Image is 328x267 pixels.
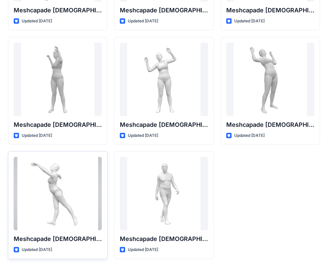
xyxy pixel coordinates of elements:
p: Updated [DATE] [128,18,158,25]
a: Meshcapade Female Bend Side to Side Animation [120,43,208,116]
p: Meshcapade [DEMOGRAPHIC_DATA] Stretch Side To Side Animation [14,120,102,129]
p: Updated [DATE] [128,246,158,253]
p: Updated [DATE] [22,132,52,139]
a: Meshcapade Female Ballet Animation [14,157,102,230]
p: Meshcapade [DEMOGRAPHIC_DATA] Bend Forward to Back Animation [226,120,314,129]
a: Meshcapade Female Stretch Side To Side Animation [14,43,102,116]
p: Meshcapade [DEMOGRAPHIC_DATA] Runway [120,234,208,244]
p: Meshcapade [DEMOGRAPHIC_DATA] Bend Forward To Back Animation [226,6,314,15]
p: Meshcapade [DEMOGRAPHIC_DATA] Bend Side to Side Animation [120,120,208,129]
p: Updated [DATE] [234,132,265,139]
a: Meshcapade Male Runway [120,157,208,230]
p: Updated [DATE] [128,132,158,139]
p: Meshcapade [DEMOGRAPHIC_DATA] Bend Side To Side Animation [120,6,208,15]
p: Updated [DATE] [234,18,265,25]
p: Updated [DATE] [22,246,52,253]
p: Meshcapade [DEMOGRAPHIC_DATA] Ballet Animation [14,234,102,244]
p: Updated [DATE] [22,18,52,25]
a: Meshcapade Female Bend Forward to Back Animation [226,43,314,116]
p: Meshcapade [DEMOGRAPHIC_DATA] Stretch Side To Side Animation [14,6,102,15]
